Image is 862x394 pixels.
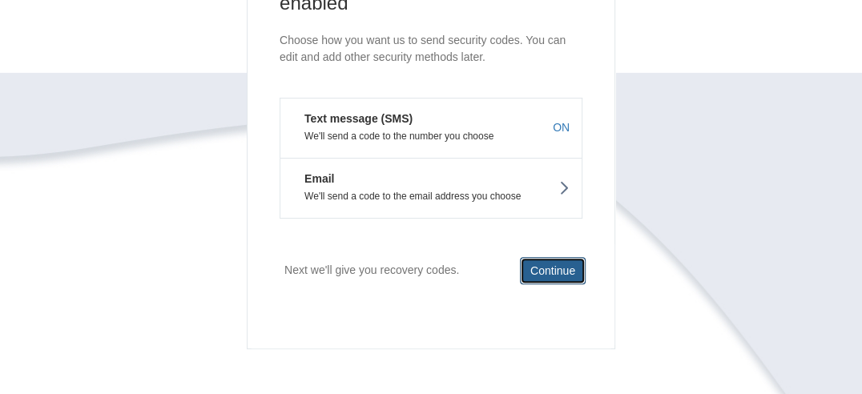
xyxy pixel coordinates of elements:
[292,131,570,142] p: We'll send a code to the number you choose
[280,158,582,219] button: EmailWe'll send a code to the email address you choose
[553,119,570,135] span: ON
[292,111,413,127] em: Text message (SMS)
[520,257,586,284] button: Continue
[292,191,570,202] p: We'll send a code to the email address you choose
[284,257,459,283] p: Next we'll give you recovery codes.
[292,171,334,187] em: Email
[280,32,582,66] p: Choose how you want us to send security codes. You can edit and add other security methods later.
[280,98,582,158] button: Text message (SMS)We'll send a code to the number you chooseON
